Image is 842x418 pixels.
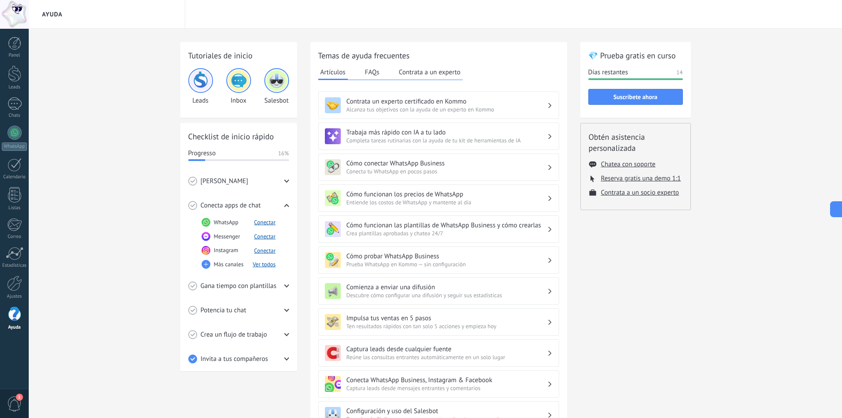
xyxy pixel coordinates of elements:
span: 14 [676,68,682,77]
span: Completa tareas rutinarias con la ayuda de tu kit de herramientas de IA [347,137,547,144]
h3: Comienza a enviar una difusión [347,283,547,291]
h3: Configuración y uso del Salesbot [347,407,547,415]
div: Leads [188,68,213,105]
span: Captura leads desde mensajes entrantes y comentarios [347,384,547,392]
span: Prueba WhatsApp en Kommo — sin configuración [347,261,547,268]
div: Inbox [226,68,251,105]
div: Ayuda [2,325,27,330]
h2: Tutoriales de inicio [188,50,289,61]
button: Suscríbete ahora [588,89,683,105]
button: Conectar [254,247,276,254]
h2: 💎 Prueba gratis en curso [588,50,683,61]
div: Calendario [2,174,27,180]
h3: Cómo probar WhatsApp Business [347,252,547,261]
h3: Contrata un experto certificado en Kommo [347,97,547,106]
span: Crea un flujo de trabajo [201,330,267,339]
h2: Obtén asistencia personalizada [589,131,682,153]
div: Ajustes [2,294,27,299]
span: WhatsApp [214,218,239,227]
button: Reserva gratis una demo 1:1 [601,174,681,183]
span: Reúne las consultas entrantes automáticamente en un solo lugar [347,353,547,361]
h3: Cómo funcionan las plantillas de WhatsApp Business y cómo crearlas [347,221,547,230]
h3: Cómo conectar WhatsApp Business [347,159,547,168]
h3: Captura leads desde cualquier fuente [347,345,547,353]
h3: Cómo funcionan los precios de WhatsApp [347,190,547,199]
button: FAQs [363,65,382,79]
span: Descubre cómo configurar una difusión y seguir sus estadísticas [347,291,547,299]
span: Ten resultados rápidos con tan solo 5 acciones y empieza hoy [347,322,547,330]
div: WhatsApp [2,142,27,151]
span: 16% [278,149,289,158]
h3: Trabaja más rápido con IA a tu lado [347,128,547,137]
div: Estadísticas [2,263,27,268]
button: Contrata a un socio experto [601,188,679,197]
div: Salesbot [264,68,289,105]
span: Crea plantillas aprobadas y chatea 24/7 [347,230,547,237]
button: Conectar [254,219,276,226]
span: Conecta tu WhatsApp en pocos pasos [347,168,547,175]
span: Días restantes [588,68,628,77]
h2: Temas de ayuda frecuentes [318,50,559,61]
div: Listas [2,205,27,211]
div: Correo [2,234,27,240]
button: Artículos [318,65,348,80]
div: Chats [2,113,27,119]
span: Potencia tu chat [201,306,247,315]
h3: Impulsa tus ventas en 5 pasos [347,314,547,322]
span: Conecta apps de chat [201,201,261,210]
span: Invita a tus compañeros [201,355,268,364]
span: Entiende los costos de WhatsApp y mantente al día [347,199,547,206]
h2: Checklist de inicio rápido [188,131,289,142]
button: Conectar [254,233,276,240]
div: Leads [2,84,27,90]
button: Ver todos [253,261,276,268]
button: Contrata a un experto [396,65,462,79]
button: Chatea con soporte [601,160,655,169]
span: 1 [16,394,23,401]
span: Suscríbete ahora [613,94,658,100]
span: Alcanza tus objetivos con la ayuda de un experto en Kommo [347,106,547,113]
div: Panel [2,53,27,58]
span: Más canales [214,260,244,269]
span: Messenger [214,232,240,241]
h3: Conecta WhatsApp Business, Instagram & Facebook [347,376,547,384]
span: Progresso [188,149,216,158]
span: Gana tiempo con plantillas [201,282,277,291]
span: Instagram [214,246,239,255]
span: [PERSON_NAME] [201,177,248,186]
